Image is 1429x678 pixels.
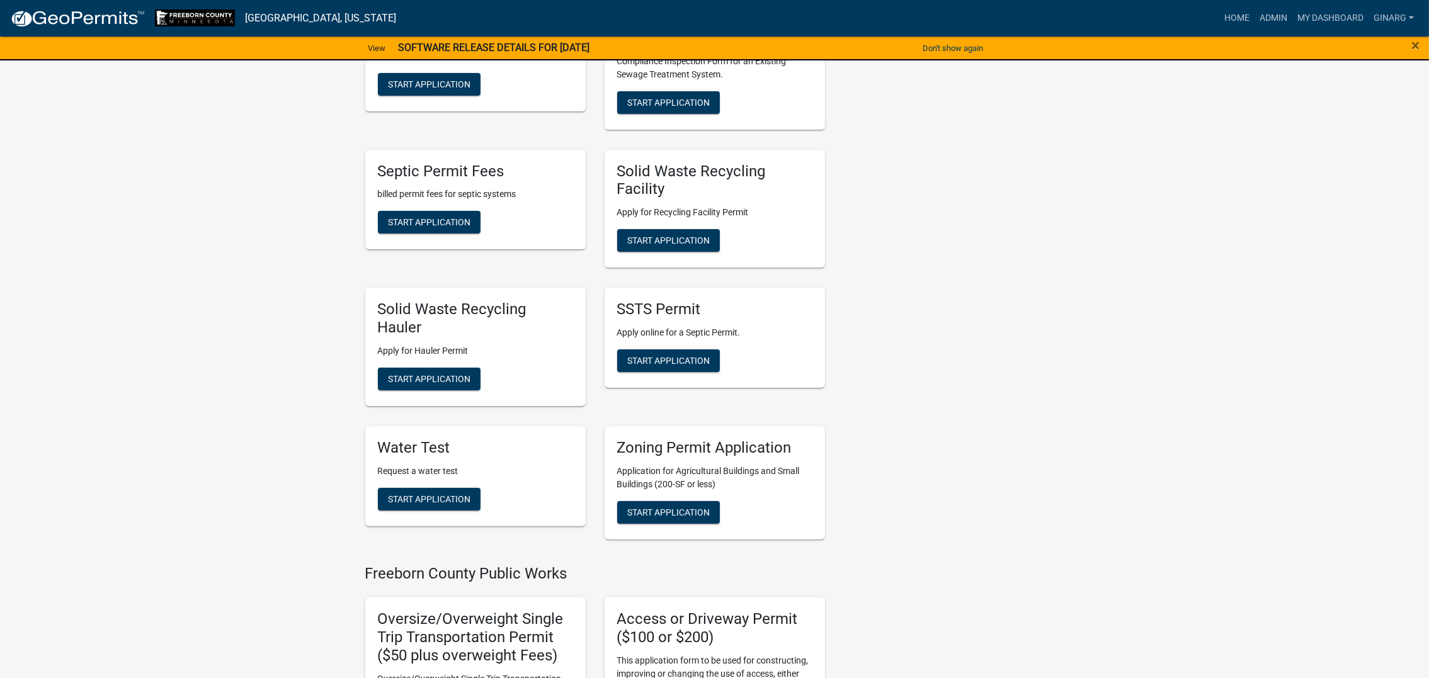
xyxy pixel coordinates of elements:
[617,55,812,81] p: Compliance Inspection Form for an Existing Sewage Treatment System.
[617,300,812,319] h5: SSTS Permit
[617,439,812,457] h5: Zoning Permit Application
[918,38,988,59] button: Don't show again
[388,373,470,383] span: Start Application
[378,188,573,201] p: billed permit fees for septic systems
[617,465,812,491] p: Application for Agricultural Buildings and Small Buildings (200-SF or less)
[627,507,710,517] span: Start Application
[365,565,825,583] h4: Freeborn County Public Works
[627,97,710,107] span: Start Application
[617,162,812,199] h5: Solid Waste Recycling Facility
[617,501,720,524] button: Start Application
[378,465,573,478] p: Request a water test
[627,235,710,246] span: Start Application
[388,79,470,89] span: Start Application
[627,356,710,366] span: Start Application
[378,344,573,358] p: Apply for Hauler Permit
[1219,6,1255,30] a: Home
[617,610,812,647] h5: Access or Driveway Permit ($100 or $200)
[388,494,470,504] span: Start Application
[617,229,720,252] button: Start Application
[1411,38,1420,53] button: Close
[378,368,481,390] button: Start Application
[1369,6,1419,30] a: ginarg
[617,91,720,114] button: Start Application
[1292,6,1369,30] a: My Dashboard
[378,211,481,234] button: Start Application
[378,488,481,511] button: Start Application
[398,42,589,54] strong: SOFTWARE RELEASE DETAILS FOR [DATE]
[363,38,390,59] a: View
[378,162,573,181] h5: Septic Permit Fees
[378,439,573,457] h5: Water Test
[378,300,573,337] h5: Solid Waste Recycling Hauler
[378,610,573,664] h5: Oversize/Overweight Single Trip Transportation Permit ($50 plus overweight Fees)
[245,8,396,29] a: [GEOGRAPHIC_DATA], [US_STATE]
[155,9,235,26] img: Freeborn County, Minnesota
[378,73,481,96] button: Start Application
[1255,6,1292,30] a: Admin
[388,217,470,227] span: Start Application
[617,349,720,372] button: Start Application
[1411,37,1420,54] span: ×
[617,326,812,339] p: Apply online for a Septic Permit.
[617,206,812,219] p: Apply for Recycling Facility Permit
